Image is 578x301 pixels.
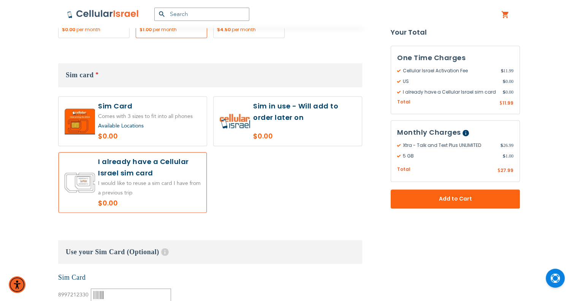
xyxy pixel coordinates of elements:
span: $ [499,100,502,107]
span: 11.99 [500,67,513,74]
span: Add to Cart [416,195,495,203]
span: Help [462,130,469,137]
span: I already have a Cellular Israel sim card [397,89,503,96]
a: Available Locations [98,122,144,129]
img: Cellular Israel Logo [67,10,139,19]
span: Xtra - Talk and Text Plus UNLIMITED [397,142,500,149]
span: Help [161,248,169,256]
h3: One Time Charges [397,52,513,64]
span: Monthly Charges [397,128,461,137]
span: 27.99 [500,167,513,174]
span: 11.99 [502,100,513,106]
span: 0.00 [503,89,513,96]
span: Total [397,166,410,174]
h3: Use your Sim Card (Optional) [58,240,362,264]
span: $ [503,78,505,85]
span: 8997212330 [58,291,89,298]
span: $ [497,168,500,175]
span: $ [500,142,503,149]
span: 5 GB [397,153,503,160]
span: US [397,78,503,85]
button: Add to Cart [391,190,520,209]
span: Total [397,99,410,106]
span: Sim card [66,71,94,79]
span: Cellular Israel Activation Fee [397,67,500,74]
div: Accessibility Menu [9,276,25,293]
span: 1.00 [503,153,513,160]
span: $ [503,153,505,160]
input: Search [154,8,249,21]
strong: Your Total [391,27,520,38]
a: Sim Card [58,274,86,281]
span: $ [500,67,503,74]
span: $ [503,89,505,96]
span: 0.00 [503,78,513,85]
span: 26.99 [500,142,513,149]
